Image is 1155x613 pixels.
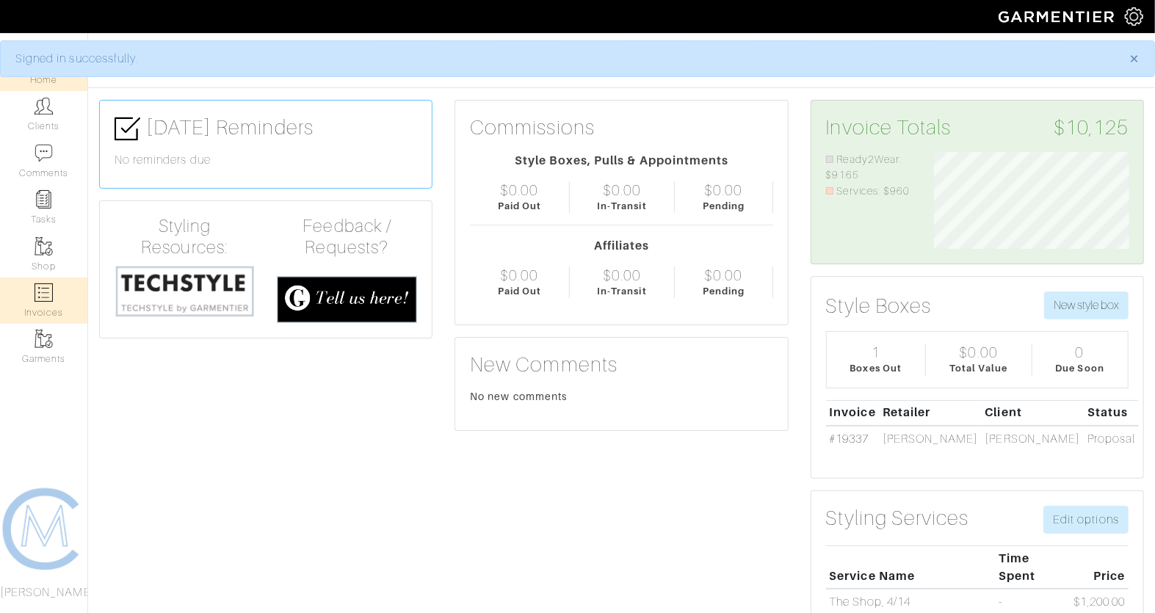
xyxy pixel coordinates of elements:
[35,97,53,115] img: clients-icon-6bae9207a08558b7cb47a8932f037763ab4055f8c8b6bfacd5dc20c3e0201464.png
[1071,545,1129,589] th: Price
[1043,506,1129,534] a: Edit options
[277,276,417,323] img: feedback_requests-3821251ac2bd56c73c230f3229a5b25d6eb027adea667894f41107c140538ee0.png
[850,361,902,375] div: Boxes Out
[1125,7,1143,26] img: gear-icon-white-bd11855cb880d31180b6d7d6211b90ccbf57a29d726f0c71d8c61bd08dd39cc2.png
[470,237,772,255] div: Affiliates
[872,344,880,361] div: 1
[1084,400,1139,426] th: Status
[277,216,417,258] h4: Feedback / Requests?
[35,283,53,302] img: orders-icon-0abe47150d42831381b5fb84f609e132dff9fe21cb692f30cb5eec754e2cba89.png
[995,545,1071,589] th: Time Spent
[1084,426,1139,451] td: Proposal
[826,152,912,184] li: Ready2Wear: $9165
[603,181,641,199] div: $0.00
[500,266,538,284] div: $0.00
[826,545,996,589] th: Service Name
[498,284,541,298] div: Paid Out
[35,237,53,255] img: garments-icon-b7da505a4dc4fd61783c78ac3ca0ef83fa9d6f193b1c9dc38574b1d14d53ca28.png
[500,181,538,199] div: $0.00
[826,294,932,319] h3: Style Boxes
[35,144,53,162] img: comment-icon-a0a6a9ef722e966f86d9cbdc48e553b5cf19dbc54f86b18d962a5391bc8f6eb6.png
[115,216,255,258] h4: Styling Resources:
[703,199,745,213] div: Pending
[949,361,1008,375] div: Total Value
[1044,291,1129,319] button: New style box
[1056,361,1104,375] div: Due Soon
[1129,48,1140,68] span: ×
[704,181,742,199] div: $0.00
[35,190,53,208] img: reminder-icon-8004d30b9f0a5d33ae49ab947aed9ed385cf756f9e5892f1edd6e32f2345188e.png
[498,199,541,213] div: Paid Out
[829,432,869,446] a: #19337
[597,284,647,298] div: In-Transit
[115,115,417,142] h3: [DATE] Reminders
[704,266,742,284] div: $0.00
[603,266,641,284] div: $0.00
[597,199,647,213] div: In-Transit
[826,184,912,200] li: Services: $960
[1076,344,1085,361] div: 0
[703,284,745,298] div: Pending
[15,50,1107,68] div: Signed in successfully.
[982,400,1084,426] th: Client
[470,352,772,377] h3: New Comments
[991,4,1125,29] img: garmentier-logo-header-white-b43fb05a5012e4ada735d5af1a66efaba907eab6374d6393d1fbf88cb4ef424d.png
[115,153,417,167] h6: No reminders due
[960,344,998,361] div: $0.00
[826,506,969,531] h3: Styling Services
[826,115,1129,140] h3: Invoice Totals
[1054,115,1129,140] span: $10,125
[115,264,255,318] img: techstyle-93310999766a10050dc78ceb7f971a75838126fd19372ce40ba20cdf6a89b94b.png
[470,152,772,170] div: Style Boxes, Pulls & Appointments
[115,116,140,142] img: check-box-icon-36a4915ff3ba2bd8f6e4f29bc755bb66becd62c870f447fc0dd1365fcfddab58.png
[982,426,1084,451] td: [PERSON_NAME]
[470,115,595,140] h3: Commissions
[880,426,982,451] td: [PERSON_NAME]
[826,400,880,426] th: Invoice
[880,400,982,426] th: Retailer
[35,330,53,348] img: garments-icon-b7da505a4dc4fd61783c78ac3ca0ef83fa9d6f193b1c9dc38574b1d14d53ca28.png
[470,389,772,404] div: No new comments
